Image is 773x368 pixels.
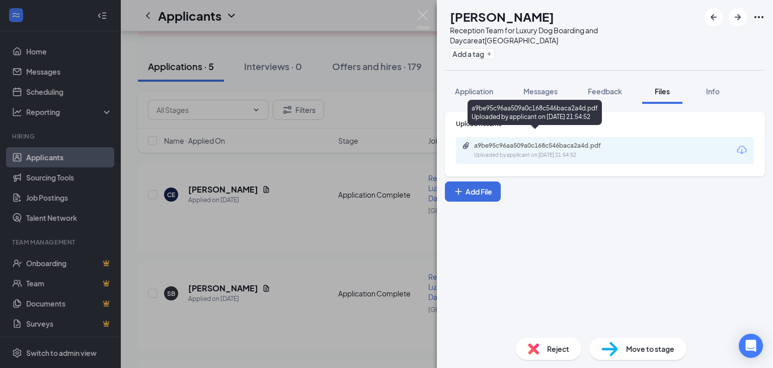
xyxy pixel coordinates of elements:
[729,8,747,26] button: ArrowRight
[450,25,700,45] div: Reception Team for Luxury Dog Boarding and Daycare at [GEOGRAPHIC_DATA]
[450,8,554,25] h1: [PERSON_NAME]
[455,87,493,96] span: Application
[453,187,463,197] svg: Plus
[732,11,744,23] svg: ArrowRight
[523,87,558,96] span: Messages
[474,151,625,159] div: Uploaded by applicant on [DATE] 21:54:52
[486,51,492,57] svg: Plus
[626,343,674,354] span: Move to stage
[706,87,720,96] span: Info
[708,11,720,23] svg: ArrowLeftNew
[456,119,754,128] div: Upload Resume
[588,87,622,96] span: Feedback
[705,8,723,26] button: ArrowLeftNew
[547,343,569,354] span: Reject
[753,11,765,23] svg: Ellipses
[445,181,501,202] button: Add FilePlus
[450,48,495,59] button: PlusAdd a tag
[474,142,615,150] div: a9be95c96aa509a0c168c546baca2a4d.pdf
[462,142,625,159] a: Paperclipa9be95c96aa509a0c168c546baca2a4d.pdfUploaded by applicant on [DATE] 21:54:52
[462,142,470,150] svg: Paperclip
[655,87,670,96] span: Files
[736,144,748,156] svg: Download
[468,100,602,125] div: a9be95c96aa509a0c168c546baca2a4d.pdf Uploaded by applicant on [DATE] 21:54:52
[739,334,763,358] div: Open Intercom Messenger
